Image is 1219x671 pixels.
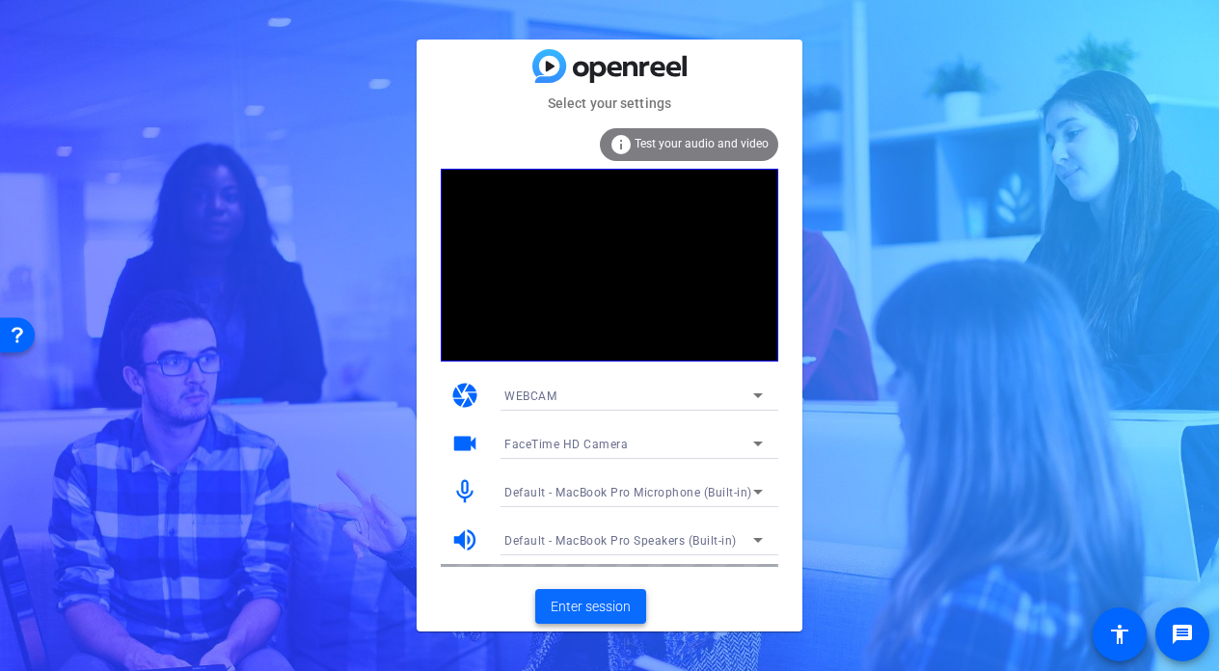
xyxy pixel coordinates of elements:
[450,381,479,410] mat-icon: camera
[535,589,646,624] button: Enter session
[504,534,737,548] span: Default - MacBook Pro Speakers (Built-in)
[504,438,628,451] span: FaceTime HD Camera
[450,525,479,554] mat-icon: volume_up
[1171,623,1194,646] mat-icon: message
[1108,623,1131,646] mat-icon: accessibility
[450,477,479,506] mat-icon: mic_none
[609,133,633,156] mat-icon: info
[417,93,802,114] mat-card-subtitle: Select your settings
[635,137,769,150] span: Test your audio and video
[532,49,687,83] img: blue-gradient.svg
[450,429,479,458] mat-icon: videocam
[551,597,631,617] span: Enter session
[504,389,556,403] span: WEBCAM
[504,486,752,499] span: Default - MacBook Pro Microphone (Built-in)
